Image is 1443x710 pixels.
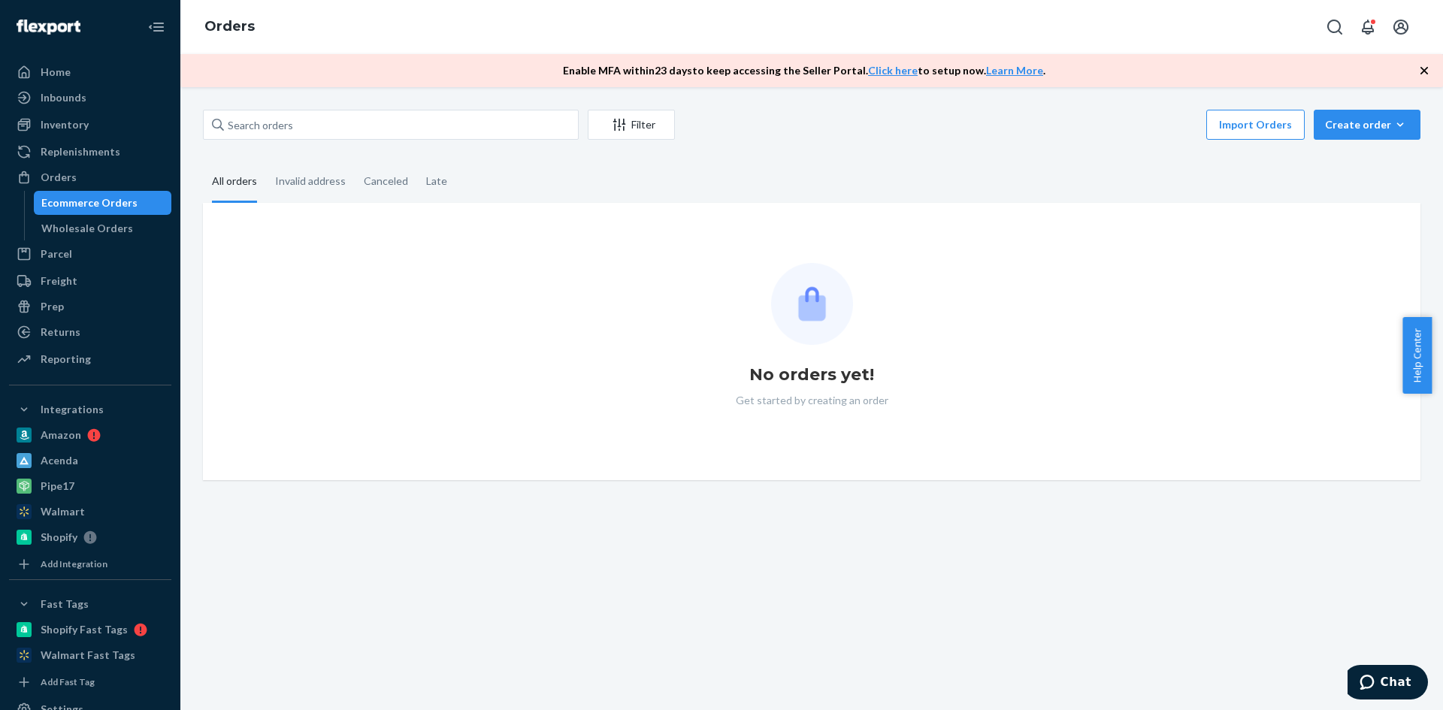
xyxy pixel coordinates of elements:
button: Close Navigation [141,12,171,42]
a: Inventory [9,113,171,137]
div: Pipe17 [41,479,74,494]
div: Home [41,65,71,80]
div: Prep [41,299,64,314]
p: Get started by creating an order [736,393,888,408]
button: Open Search Box [1320,12,1350,42]
div: Amazon [41,428,81,443]
div: Walmart [41,504,85,519]
h1: No orders yet! [749,363,874,387]
a: Shopify Fast Tags [9,618,171,642]
div: Orders [41,170,77,185]
div: Inbounds [41,90,86,105]
div: Invalid address [275,162,346,201]
button: Integrations [9,397,171,421]
div: Add Fast Tag [41,675,95,688]
div: Replenishments [41,144,120,159]
a: Click here [868,64,918,77]
div: Shopify [41,530,77,545]
div: Acenda [41,453,78,468]
iframe: Opens a widget where you can chat to one of our agents [1348,665,1428,702]
a: Inbounds [9,86,171,110]
p: Enable MFA within 23 days to keep accessing the Seller Portal. to setup now. . [563,63,1045,78]
button: Import Orders [1206,110,1305,140]
a: Acenda [9,449,171,473]
a: Shopify [9,525,171,549]
a: Add Fast Tag [9,673,171,691]
div: Reporting [41,352,91,367]
button: Open notifications [1353,12,1383,42]
a: Prep [9,295,171,319]
button: Create order [1314,110,1420,140]
div: Integrations [41,402,104,417]
div: Returns [41,325,80,340]
div: Inventory [41,117,89,132]
a: Walmart Fast Tags [9,643,171,667]
div: Ecommerce Orders [41,195,138,210]
div: Filter [588,117,674,132]
a: Orders [9,165,171,189]
a: Add Integration [9,555,171,573]
button: Open account menu [1386,12,1416,42]
a: Learn More [986,64,1043,77]
button: Fast Tags [9,592,171,616]
a: Wholesale Orders [34,216,172,240]
ol: breadcrumbs [192,5,267,49]
div: Shopify Fast Tags [41,622,128,637]
div: Fast Tags [41,597,89,612]
a: Reporting [9,347,171,371]
a: Replenishments [9,140,171,164]
div: Parcel [41,246,72,261]
div: All orders [212,162,257,203]
a: Freight [9,269,171,293]
button: Filter [588,110,675,140]
div: Late [426,162,447,201]
a: Walmart [9,500,171,524]
img: Empty list [771,263,853,345]
a: Orders [204,18,255,35]
a: Amazon [9,423,171,447]
div: Canceled [364,162,408,201]
a: Parcel [9,242,171,266]
div: Walmart Fast Tags [41,648,135,663]
a: Home [9,60,171,84]
div: Freight [41,273,77,289]
input: Search orders [203,110,579,140]
a: Ecommerce Orders [34,191,172,215]
div: Create order [1325,117,1409,132]
a: Returns [9,320,171,344]
button: Help Center [1402,317,1432,394]
div: Add Integration [41,557,107,570]
img: Flexport logo [17,20,80,35]
div: Wholesale Orders [41,221,133,236]
a: Pipe17 [9,474,171,498]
